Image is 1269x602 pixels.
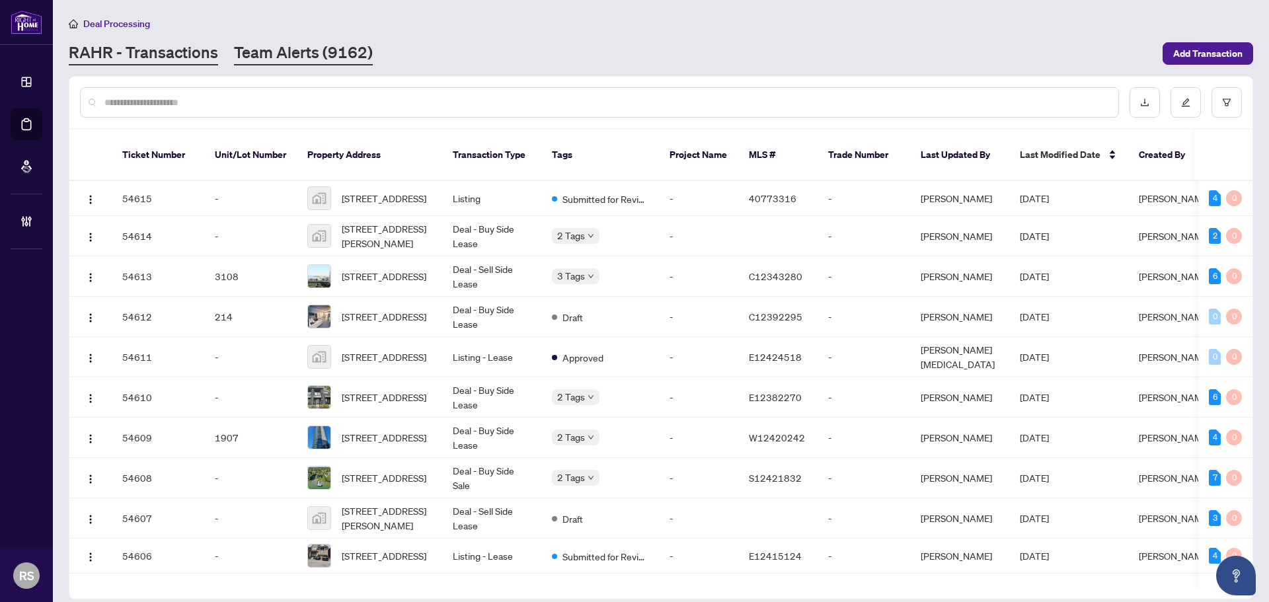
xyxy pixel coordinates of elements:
[442,498,541,539] td: Deal - Sell Side Lease
[1020,311,1049,322] span: [DATE]
[342,390,426,404] span: [STREET_ADDRESS]
[204,130,297,181] th: Unit/Lot Number
[557,430,585,445] span: 2 Tags
[85,353,96,363] img: Logo
[910,377,1009,418] td: [PERSON_NAME]
[1181,98,1190,107] span: edit
[562,310,583,324] span: Draft
[1020,230,1049,242] span: [DATE]
[204,181,297,216] td: -
[1139,270,1210,282] span: [PERSON_NAME]
[80,225,101,246] button: Logo
[749,351,802,363] span: E12424518
[308,225,330,247] img: thumbnail-img
[204,337,297,377] td: -
[659,418,738,458] td: -
[1163,42,1253,65] button: Add Transaction
[308,305,330,328] img: thumbnail-img
[308,346,330,368] img: thumbnail-img
[112,216,204,256] td: 54614
[308,507,330,529] img: thumbnail-img
[910,130,1009,181] th: Last Updated By
[112,498,204,539] td: 54607
[557,389,585,404] span: 2 Tags
[818,130,910,181] th: Trade Number
[557,470,585,485] span: 2 Tags
[1226,389,1242,405] div: 0
[659,539,738,574] td: -
[1139,230,1210,242] span: [PERSON_NAME]
[659,377,738,418] td: -
[1209,510,1221,526] div: 3
[83,18,150,30] span: Deal Processing
[297,130,442,181] th: Property Address
[1226,349,1242,365] div: 0
[557,228,585,243] span: 2 Tags
[588,233,594,239] span: down
[818,181,910,216] td: -
[1209,349,1221,365] div: 0
[342,309,426,324] span: [STREET_ADDRESS]
[1009,130,1128,181] th: Last Modified Date
[1226,548,1242,564] div: 0
[342,221,432,250] span: [STREET_ADDRESS][PERSON_NAME]
[204,377,297,418] td: -
[910,256,1009,297] td: [PERSON_NAME]
[204,458,297,498] td: -
[1209,268,1221,284] div: 6
[1226,268,1242,284] div: 0
[818,216,910,256] td: -
[1020,512,1049,524] span: [DATE]
[1226,470,1242,486] div: 0
[1226,190,1242,206] div: 0
[204,256,297,297] td: 3108
[749,550,802,562] span: E12415124
[1209,389,1221,405] div: 6
[562,192,648,206] span: Submitted for Review
[1216,556,1256,595] button: Open asap
[588,474,594,481] span: down
[80,508,101,529] button: Logo
[588,434,594,441] span: down
[85,514,96,525] img: Logo
[1209,470,1221,486] div: 7
[818,539,910,574] td: -
[80,467,101,488] button: Logo
[910,458,1009,498] td: [PERSON_NAME]
[1209,228,1221,244] div: 2
[1020,270,1049,282] span: [DATE]
[234,42,373,65] a: Team Alerts (9162)
[112,256,204,297] td: 54613
[442,297,541,337] td: Deal - Buy Side Lease
[562,350,603,365] span: Approved
[19,566,34,585] span: RS
[204,418,297,458] td: 1907
[659,297,738,337] td: -
[308,386,330,408] img: thumbnail-img
[1020,391,1049,403] span: [DATE]
[442,539,541,574] td: Listing - Lease
[1139,472,1210,484] span: [PERSON_NAME]
[112,181,204,216] td: 54615
[112,337,204,377] td: 54611
[1226,510,1242,526] div: 0
[1209,548,1221,564] div: 4
[910,498,1009,539] td: [PERSON_NAME]
[69,19,78,28] span: home
[442,216,541,256] td: Deal - Buy Side Lease
[659,337,738,377] td: -
[442,377,541,418] td: Deal - Buy Side Lease
[818,418,910,458] td: -
[749,472,802,484] span: S12421832
[85,433,96,444] img: Logo
[749,391,802,403] span: E12382270
[69,42,218,65] a: RAHR - Transactions
[659,130,738,181] th: Project Name
[85,474,96,484] img: Logo
[1020,192,1049,204] span: [DATE]
[1140,98,1149,107] span: download
[749,192,796,204] span: 40773316
[557,268,585,283] span: 3 Tags
[659,256,738,297] td: -
[1020,147,1100,162] span: Last Modified Date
